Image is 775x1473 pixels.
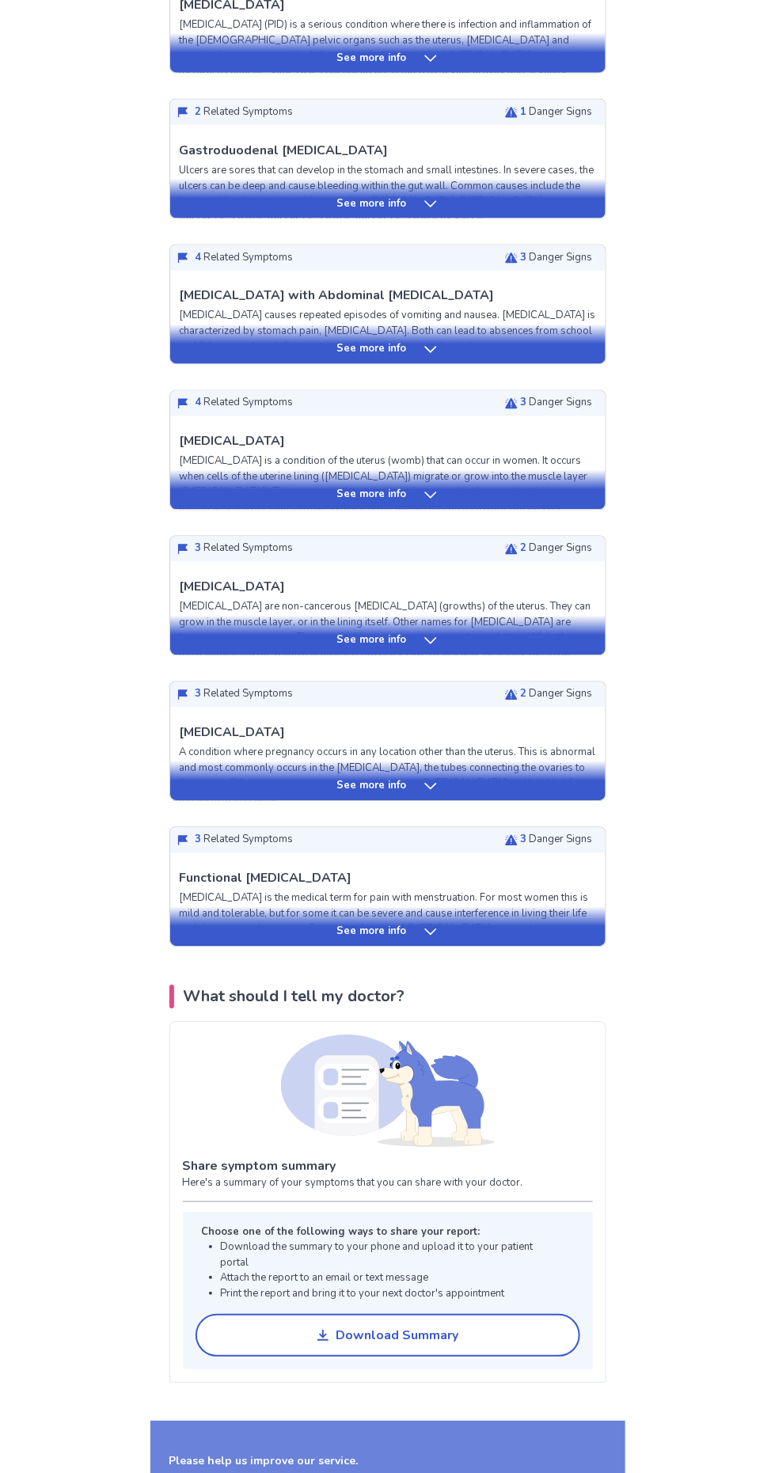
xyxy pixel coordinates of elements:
p: Related Symptoms [196,541,294,557]
p: Gastroduodenal [MEDICAL_DATA] [180,141,389,160]
span: 4 [196,250,202,264]
span: 4 [196,396,202,410]
p: [MEDICAL_DATA] is a condition of the uterus (womb) that can occur in women. It occurs when cells ... [180,454,596,578]
span: 3 [196,541,202,556]
p: A condition where pregnancy occurs in any location other than the uterus. This is abnormal and mo... [180,746,596,807]
p: Danger Signs [521,396,593,412]
p: Related Symptoms [196,687,294,703]
p: See more info [337,196,407,212]
span: 3 [196,833,202,847]
p: Functional [MEDICAL_DATA] [180,869,352,888]
p: What should I tell my doctor? [184,985,405,1009]
p: Danger Signs [521,541,593,557]
p: See more info [337,633,407,649]
p: Choose one of the following ways to share your report: [202,1225,561,1241]
p: Here's a summary of your symptoms that you can share with your doctor. [183,1176,593,1192]
p: [MEDICAL_DATA] [180,432,286,451]
p: Related Symptoms [196,104,294,120]
img: Shiba (Report) [281,1035,495,1148]
p: Related Symptoms [196,250,294,266]
p: [MEDICAL_DATA] (PID) is a serious condition where there is infection and inflammation of the [DEM... [180,17,596,110]
button: Download Summary [196,1315,580,1357]
p: See more info [337,488,407,503]
div: Download Summary [336,1329,458,1344]
span: 3 [196,687,202,701]
span: 3 [521,833,527,847]
p: Please help us improve our service. [169,1453,606,1470]
p: Danger Signs [521,833,593,848]
p: Related Symptoms [196,833,294,848]
span: 3 [521,396,527,410]
p: See more info [337,779,407,795]
p: Danger Signs [521,687,593,703]
p: See more info [337,342,407,358]
p: Share symptom summary [183,1157,593,1176]
p: [MEDICAL_DATA] with Abdominal [MEDICAL_DATA] [180,287,495,306]
span: 2 [521,541,527,556]
p: [MEDICAL_DATA] [180,723,286,742]
span: 2 [196,104,202,119]
p: Related Symptoms [196,396,294,412]
p: [MEDICAL_DATA] is the medical term for pain with menstruation. For most women this is mild and to... [180,891,596,1015]
p: [MEDICAL_DATA] [180,578,286,597]
li: Print the report and bring it to your next doctor's appointment [221,1287,561,1303]
p: See more info [337,924,407,940]
p: [MEDICAL_DATA] causes repeated episodes of vomiting and nausea. [MEDICAL_DATA] is characterized b... [180,309,596,355]
p: [MEDICAL_DATA] are non-cancerous [MEDICAL_DATA] (growths) of the uterus. They can grow in the mus... [180,600,596,770]
p: Ulcers are sores that can develop in the stomach and small intestines. In severe cases, the ulcer... [180,163,596,225]
p: Danger Signs [521,250,593,266]
p: Danger Signs [521,104,593,120]
li: Attach the report to an email or text message [221,1271,561,1287]
span: 3 [521,250,527,264]
p: See more info [337,51,407,66]
li: Download the summary to your phone and upload it to your patient portal [221,1240,561,1271]
span: 2 [521,687,527,701]
span: 1 [521,104,527,119]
